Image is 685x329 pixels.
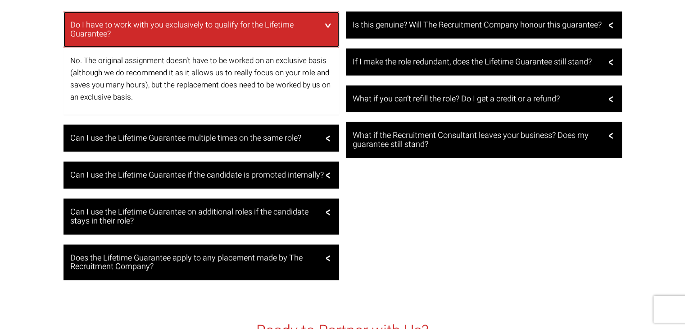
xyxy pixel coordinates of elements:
h3: Do I have to work with you exclusively to qualify for the Lifetime Guarantee? [70,21,331,39]
a: Can I use the Lifetime Guarantee on additional roles if the candidate stays in their role? [64,199,340,235]
h3: What if the Recruitment Consultant leaves your business? Does my guarantee still stand? [353,131,613,149]
h3: Is this genuine? Will The Recruitment Company honour this guarantee? [353,21,613,30]
h3: Can I use the Lifetime Guarantee on additional roles if the candidate stays in their role? [70,208,331,226]
h3: Does the Lifetime Guarantee apply to any placement made by The Recruitment Company? [70,254,331,272]
a: Can I use the Lifetime Guarantee multiple times on the same role? [64,125,340,152]
h3: Can I use the Lifetime Guarantee multiple times on the same role? [70,134,331,143]
a: Does the Lifetime Guarantee apply to any placement made by The Recruitment Company? [64,245,340,281]
p: No. The original assignment doesn’t have to be worked on an exclusive basis (although we do recom... [70,55,333,104]
a: What if the Recruitment Consultant leaves your business? Does my guarantee still stand? [346,122,622,158]
a: What if you can’t refill the role? Do I get a credit or a refund? [346,86,622,113]
h3: Can I use the Lifetime Guarantee if the candidate is promoted internally? [70,171,331,180]
a: Can I use the Lifetime Guarantee if the candidate is promoted internally? [64,162,340,189]
h3: What if you can’t refill the role? Do I get a credit or a refund? [353,95,613,104]
a: Do I have to work with you exclusively to qualify for the Lifetime Guarantee? [64,12,340,48]
a: Is this genuine? Will The Recruitment Company honour this guarantee? [346,12,622,39]
a: If I make the role redundant, does the Lifetime Guarantee still stand? [346,49,622,76]
h3: If I make the role redundant, does the Lifetime Guarantee still stand? [353,58,613,67]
